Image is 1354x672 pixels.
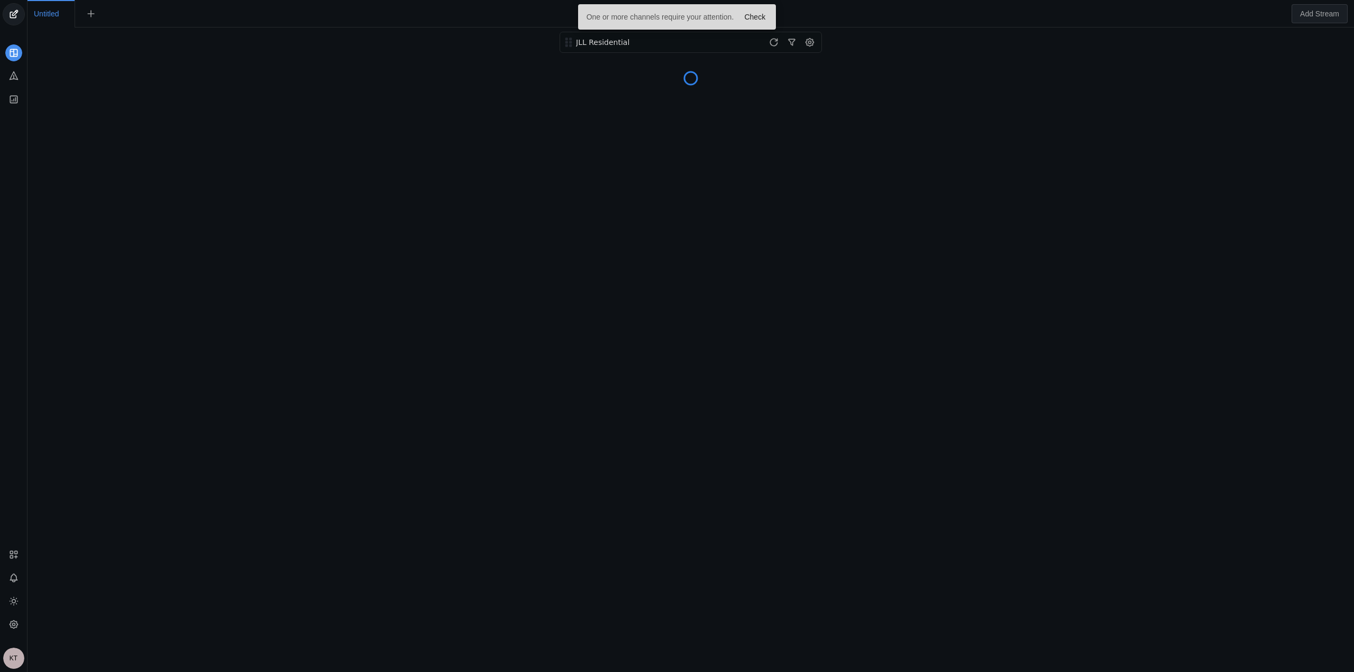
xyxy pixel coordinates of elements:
app-icon-button: New Tab [81,9,100,17]
div: JLL Residential [575,37,702,48]
button: Add Stream [1292,4,1348,23]
span: Add Stream [1300,8,1339,19]
span: Check [744,12,765,22]
span: Click to edit name [34,10,59,17]
button: KT [3,648,24,669]
div: One or more channels require your attention. [578,4,738,30]
div: JLL Residential [576,37,702,48]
